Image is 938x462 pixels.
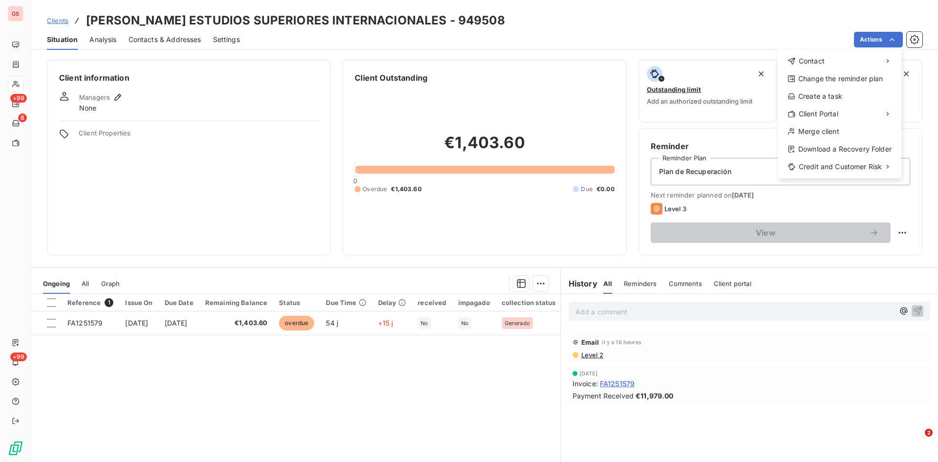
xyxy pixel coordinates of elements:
[782,71,897,87] div: Change the reminder plan
[925,429,933,437] span: 2
[782,141,897,157] div: Download a Recovery Folder
[778,49,901,178] div: Actions
[905,429,928,452] iframe: Intercom live chat
[782,124,897,139] div: Merge client
[799,109,838,119] span: Client Portal
[799,56,825,66] span: Contact
[799,162,882,172] span: Credit and Customer Risk
[782,88,897,104] div: Create a task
